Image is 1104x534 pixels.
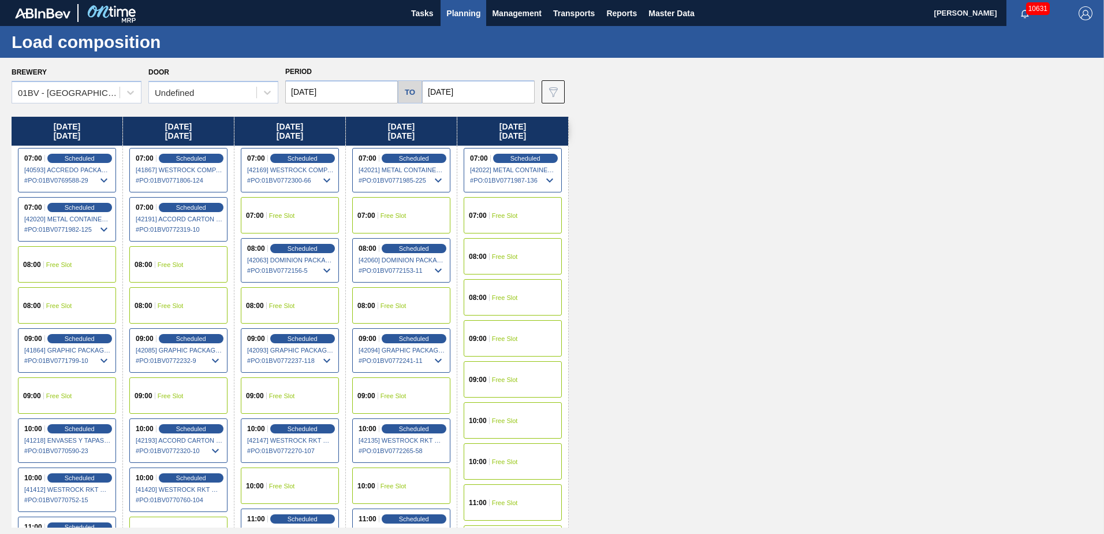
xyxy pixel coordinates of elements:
span: Free Slot [381,483,406,489]
span: Scheduled [399,335,429,342]
span: Transports [553,6,595,20]
span: Scheduled [399,245,429,252]
span: 09:00 [246,392,264,399]
span: # PO : 01BV0772237-118 [247,354,334,368]
span: 10:00 [136,425,154,432]
span: Management [492,6,542,20]
span: [40593] ACCREDO PACKAGING INC - 0008341298 [24,166,111,173]
span: [41218] ENVASES Y TAPAS MODELO S A DE - 0008257397 [24,437,111,444]
button: Notifications [1006,5,1043,21]
span: 08:00 [23,302,41,309]
span: [42193] ACCORD CARTON CO - 0008329501 [136,437,222,444]
span: 11:00 [247,516,265,522]
span: 09:00 [247,335,265,342]
div: [DATE] [DATE] [123,117,234,146]
span: # PO : 01BV0772270-107 [247,444,334,458]
span: Scheduled [65,155,95,162]
span: # PO : 01BV0772153-11 [359,264,445,277]
span: Scheduled [288,245,318,252]
span: 08:00 [23,261,41,268]
span: Scheduled [288,335,318,342]
span: [42085] GRAPHIC PACKAGING INTERNATIONA - 0008221069 [136,347,222,354]
span: Scheduled [65,335,95,342]
span: Free Slot [381,212,406,219]
span: Scheduled [288,516,318,522]
span: 10:00 [469,458,487,465]
span: [41420] WESTROCK RKT COMPANY CORRUGATE - 0008323370 [136,486,222,493]
img: TNhmsLtSVTkK8tSr43FrP2fwEKptu5GPRR3wAAAABJRU5ErkJggg== [15,8,70,18]
span: [42021] METAL CONTAINER CORPORATION - 0008219743 [359,166,445,173]
span: # PO : 01BV0772319-10 [136,222,222,236]
span: 09:00 [136,335,154,342]
span: [42094] GRAPHIC PACKAGING INTERNATIONA - 0008221069 [359,347,445,354]
span: [42093] GRAPHIC PACKAGING INTERNATIONA - 0008221069 [247,347,334,354]
span: Tasks [409,6,435,20]
label: Door [148,68,169,76]
span: Scheduled [510,155,540,162]
span: 07:00 [24,204,42,211]
span: Free Slot [158,392,184,399]
span: Scheduled [399,425,429,432]
img: icon-filter-gray [546,85,560,99]
span: [42022] METAL CONTAINER CORPORATION - 0008219743 [470,166,557,173]
span: [42063] DOMINION PACKAGING, INC. - 0008325026 [247,257,334,264]
span: 09:00 [359,335,376,342]
span: 09:00 [357,392,375,399]
span: # PO : 01BV0772300-66 [247,173,334,187]
span: [42020] METAL CONTAINER CORPORATION - 0008219743 [24,216,111,222]
span: Free Slot [492,253,518,260]
div: [DATE] [DATE] [457,117,568,146]
span: 11:00 [24,524,42,531]
span: 07:00 [24,155,42,162]
span: 09:00 [24,335,42,342]
span: Free Slot [158,302,184,309]
span: # PO : 01BV0770760-104 [136,493,222,507]
span: [41412] WESTROCK RKT COMPANY CORRUGATE - 0008323370 [24,486,111,493]
span: 09:00 [23,392,41,399]
span: Period [285,68,312,76]
span: 10:00 [246,483,264,489]
span: # PO : 01BV0771806-124 [136,173,222,187]
span: # PO : 01BV0772156-5 [247,264,334,277]
div: 01BV - [GEOGRAPHIC_DATA] Brewery [18,88,121,98]
span: 10:00 [357,483,375,489]
span: Free Slot [269,392,295,399]
button: icon-filter-gray [542,80,565,103]
span: Scheduled [176,474,206,481]
span: # PO : 01BV0772241-11 [359,354,445,368]
span: Scheduled [288,425,318,432]
span: 07:00 [359,155,376,162]
span: 08:00 [247,245,265,252]
span: Free Slot [492,499,518,506]
span: # PO : 01BV0772232-9 [136,354,222,368]
div: [DATE] [DATE] [346,117,457,146]
span: # PO : 01BV0770752-15 [24,493,111,507]
span: 08:00 [135,261,152,268]
span: Scheduled [288,155,318,162]
span: 07:00 [136,155,154,162]
span: [42147] WESTROCK RKT COMPANY CORRUGATE - 0008323370 [247,437,334,444]
span: Planning [446,6,480,20]
span: 10:00 [469,417,487,424]
label: Brewery [12,68,47,76]
span: Free Slot [46,392,72,399]
span: [42191] ACCORD CARTON CO - 0008329501 [136,216,222,222]
img: Logout [1079,6,1092,20]
span: Scheduled [65,524,95,531]
span: 08:00 [469,294,487,301]
div: [DATE] [DATE] [12,117,122,146]
span: Free Slot [269,483,295,489]
span: Free Slot [492,376,518,383]
span: Scheduled [399,155,429,162]
div: [DATE] [DATE] [234,117,345,146]
span: 08:00 [246,302,264,309]
span: [42107] GRAPHIC PACKAGING INTERNATIONA - 0008221069 [247,527,334,534]
span: Free Slot [269,212,295,219]
span: Scheduled [176,155,206,162]
span: Scheduled [176,425,206,432]
span: 07:00 [136,204,154,211]
span: 08:00 [359,245,376,252]
span: Scheduled [65,204,95,211]
span: # PO : 01BV0769588-29 [24,173,111,187]
span: Free Slot [269,302,295,309]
